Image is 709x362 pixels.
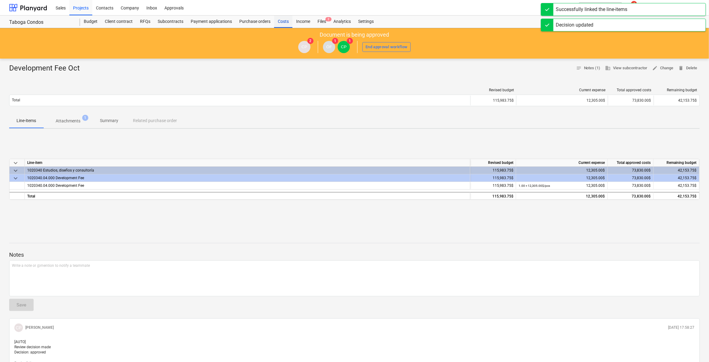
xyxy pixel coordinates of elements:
div: 42,153.75$ [654,167,700,174]
div: Current expense [519,88,606,92]
span: keyboard_arrow_down [12,167,19,174]
button: End approval workflow [362,42,411,52]
div: Files [314,16,330,28]
div: Decision updated [556,21,593,29]
div: Widget de chat [678,333,709,362]
small: 1.00 × 12,305.00$ / pcs [519,184,550,187]
div: 12,305.00$ [519,174,605,182]
div: Revised budget [470,159,516,167]
div: 73,830.00$ [608,96,654,105]
span: edit [652,65,658,71]
a: Files2 [314,16,330,28]
div: 42,153.75$ [654,174,700,182]
span: 42,153.75$ [678,98,697,103]
span: 1 [82,115,88,121]
div: Óscar Francés [323,41,335,53]
div: 1020340 Estudios, diseños y consultoría [27,167,468,174]
div: Remaining budget [654,159,700,167]
div: Development Fee Oct [9,63,85,73]
iframe: Chat Widget [678,333,709,362]
a: RFQs [136,16,154,28]
span: keyboard_arrow_down [12,175,19,182]
div: Settings [354,16,377,28]
p: Line-items [17,118,36,124]
div: 12,305.00$ [519,193,605,200]
div: Revised budget [473,88,514,92]
span: 1 [347,38,353,44]
div: 1020340.04.000 Development Fee [27,174,468,182]
p: [PERSON_NAME] [25,325,54,330]
span: ÓF [326,45,332,49]
span: keyboard_arrow_down [12,159,19,167]
span: 1 [332,38,338,44]
span: 2 [307,38,314,44]
p: Document is being approved [320,31,389,38]
span: CP [341,45,347,49]
div: End approval workflow [366,44,408,51]
span: 1020340.04.000 Development Fee [27,183,84,188]
span: CP [302,45,307,49]
button: View subcontractor [603,63,650,73]
span: business [605,65,611,71]
span: Change [652,65,674,72]
div: Claudia Perez [14,324,23,332]
button: Delete [676,63,700,73]
button: Notes (1) [574,63,603,73]
div: 115,983.75$ [470,192,516,200]
a: Client contract [101,16,136,28]
div: 12,305.00$ [519,98,605,103]
div: 115,983.75$ [470,174,516,182]
div: 12,305.00$ [519,182,605,190]
span: [AUTO] Review decision made Decision: approved [14,340,51,354]
p: Attachments [56,118,80,124]
div: Claudia Perez [298,41,310,53]
span: CP [16,325,21,330]
p: [DATE] 17:58:27 [668,325,695,330]
div: Claudia Perez [338,41,350,53]
div: Total approved costs [611,88,652,92]
span: Notes (1) [576,65,601,72]
span: Delete [678,65,697,72]
div: Taboga Condos [9,19,73,26]
div: Total approved costs [608,159,654,167]
div: Remaining budget [656,88,697,92]
div: Current expense [516,159,608,167]
span: notes [576,65,582,71]
div: 12,305.00$ [519,167,605,174]
p: Notes [9,251,700,259]
div: 73,830.00$ [608,174,654,182]
a: Purchase orders [236,16,274,28]
div: Total [25,192,470,200]
a: Subcontracts [154,16,187,28]
div: 42,153.75$ [654,192,700,200]
div: 115,983.75$ [470,167,516,174]
div: 115,983.75$ [470,96,516,105]
div: 73,830.00$ [608,167,654,174]
span: 2 [325,17,332,21]
button: Change [650,63,676,73]
a: Analytics [330,16,354,28]
div: Successfully linked the line-items [556,6,627,13]
a: Income [292,16,314,28]
span: View subcontractor [605,65,648,72]
span: 42,153.75$ [678,183,697,188]
a: Costs [274,16,292,28]
p: Summary [100,118,118,124]
div: 115,983.75$ [470,182,516,190]
span: 73,830.00$ [632,183,651,188]
a: Budget [80,16,101,28]
a: Payment applications [187,16,236,28]
div: 73,830.00$ [608,192,654,200]
p: Total [12,98,20,103]
span: delete [678,65,684,71]
div: Line-item [25,159,470,167]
